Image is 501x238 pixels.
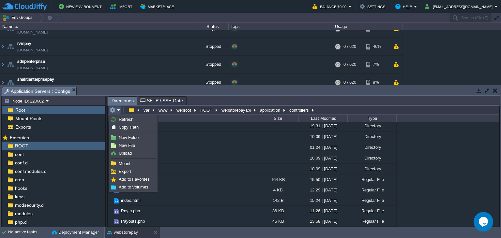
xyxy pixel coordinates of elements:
span: Refresh [119,117,133,122]
button: webstorepay [107,229,138,236]
span: hooks [14,185,28,191]
span: sdnpenterprise [17,58,45,65]
div: 36 KB [256,206,298,216]
button: www [158,107,169,113]
a: conf [14,151,25,157]
a: New File [110,142,157,149]
a: [DOMAIN_NAME] [17,29,48,35]
a: [DOMAIN_NAME] [17,65,48,71]
button: Env Groups [2,13,35,22]
span: Directories [112,97,134,105]
span: Add to Favorites [119,177,150,182]
a: Export [110,168,157,175]
div: 46 KB [256,216,298,226]
span: php.d [14,219,28,225]
div: Usage [333,23,402,30]
span: New File [119,143,135,148]
span: Upload [119,151,132,156]
div: 10:09 | [DATE] [298,153,347,163]
button: Node ID: 220682 [4,98,46,104]
span: Mount [119,161,130,166]
div: 0 / 620 [343,74,356,91]
a: modules [14,211,34,217]
div: Stopped [196,74,229,91]
a: rvmpay [17,40,31,47]
img: AMDAwAAAACH5BAEAAAAALAAAAAABAAEAAAICRAEAOw== [0,56,6,73]
button: webroot [175,107,193,113]
div: 164 KB [256,175,298,185]
button: Help [395,3,414,10]
div: Tags [229,23,333,30]
div: 01:24 | [DATE] [298,142,347,152]
span: ROOT [14,143,29,149]
a: conf.d [14,160,29,166]
img: AMDAwAAAACH5BAEAAAAALAAAAAABAAEAAAICRAEAOw== [0,38,6,55]
img: AMDAwAAAACH5BAEAAAAALAAAAAABAAEAAAICRAEAOw== [113,208,120,215]
img: AMDAwAAAACH5BAEAAAAALAAAAAABAAEAAAICRAEAOw== [113,197,120,204]
div: Stopped [196,56,229,73]
a: New Folder [110,134,157,141]
div: Directory [347,164,396,174]
a: Upload [110,150,157,157]
div: Name [1,23,196,30]
button: Balance ₹0.00 [312,3,348,10]
img: AMDAwAAAACH5BAEAAAAALAAAAAABAAEAAAICRAEAOw== [15,26,18,28]
div: 15:50 | [DATE] [298,175,347,185]
button: [EMAIL_ADDRESS][DOMAIN_NAME] [425,3,494,10]
iframe: chat widget [474,212,494,231]
div: Last Modified [299,115,347,122]
a: Add to Volumes [110,184,157,191]
div: Type [348,115,396,122]
button: Deployment Manager [52,229,99,236]
a: modsecurity.d [14,202,45,208]
span: Mount Points [14,116,43,121]
div: 4 KB [256,185,298,195]
span: Favorites [8,135,30,141]
div: Directory [347,132,396,142]
button: var [143,107,151,113]
a: Payin.php [120,208,141,214]
div: 7% [366,56,387,73]
div: No active tasks [8,227,49,238]
img: AMDAwAAAACH5BAEAAAAALAAAAAABAAEAAAICRAEAOw== [113,218,120,225]
div: 11:26 | [DATE] [298,206,347,216]
button: Marketplace [140,3,176,10]
span: shaktienterprisepay [17,76,54,83]
a: Mount [110,160,157,167]
button: Import [110,3,134,10]
input: Click to enter the path [108,105,499,115]
img: AMDAwAAAACH5BAEAAAAALAAAAAABAAEAAAICRAEAOw== [6,56,15,73]
a: conf.modules.d [14,168,48,174]
a: [DOMAIN_NAME] [17,47,48,53]
span: Export [119,169,131,174]
span: Payouts.php [120,218,146,224]
a: index.html [120,198,142,203]
div: Regular File [347,175,396,185]
button: New Environment [59,3,104,10]
a: keys [14,194,25,200]
a: Add to Favorites [110,176,157,183]
div: Regular File [347,195,396,205]
img: AMDAwAAAACH5BAEAAAAALAAAAAABAAEAAAICRAEAOw== [6,38,15,55]
a: cron [14,177,25,183]
img: CloudJiffy [2,3,47,11]
div: Directory [347,121,396,131]
span: Copy Path [119,125,139,130]
img: AMDAwAAAACH5BAEAAAAALAAAAAABAAEAAAICRAEAOw== [0,74,6,91]
div: Regular File [347,216,396,226]
a: Root [14,107,26,113]
div: Name [108,115,256,122]
div: 0 / 620 [343,56,356,73]
div: 10:09 | [DATE] [298,164,347,174]
div: 12:29 | [DATE] [298,185,347,195]
img: AMDAwAAAACH5BAEAAAAALAAAAAABAAEAAAICRAEAOw== [108,216,113,226]
span: New Folder [119,135,140,140]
